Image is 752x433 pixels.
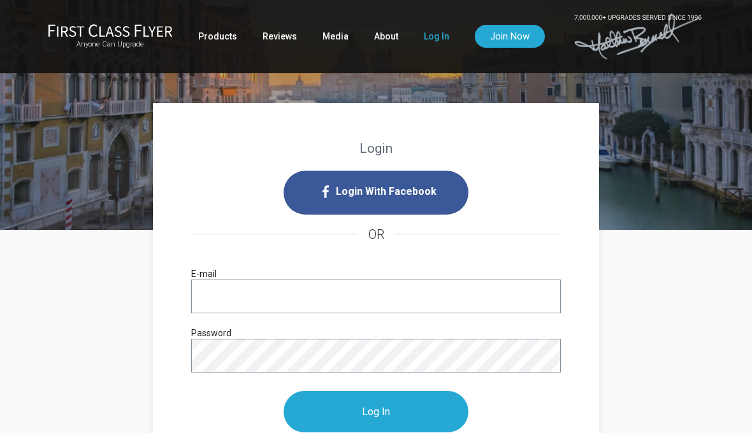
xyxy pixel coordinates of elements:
[359,141,393,156] strong: Login
[322,25,349,48] a: Media
[48,40,173,49] small: Anyone Can Upgrade
[263,25,297,48] a: Reviews
[191,267,217,281] label: E-mail
[475,25,545,48] a: Join Now
[284,391,468,432] input: Log In
[191,326,231,340] label: Password
[374,25,398,48] a: About
[198,25,237,48] a: Products
[48,24,173,49] a: First Class FlyerAnyone Can Upgrade
[424,25,449,48] a: Log In
[48,24,173,37] img: First Class Flyer
[284,171,468,215] i: Login with Facebook
[336,181,437,202] span: Login With Facebook
[191,215,561,254] h4: OR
